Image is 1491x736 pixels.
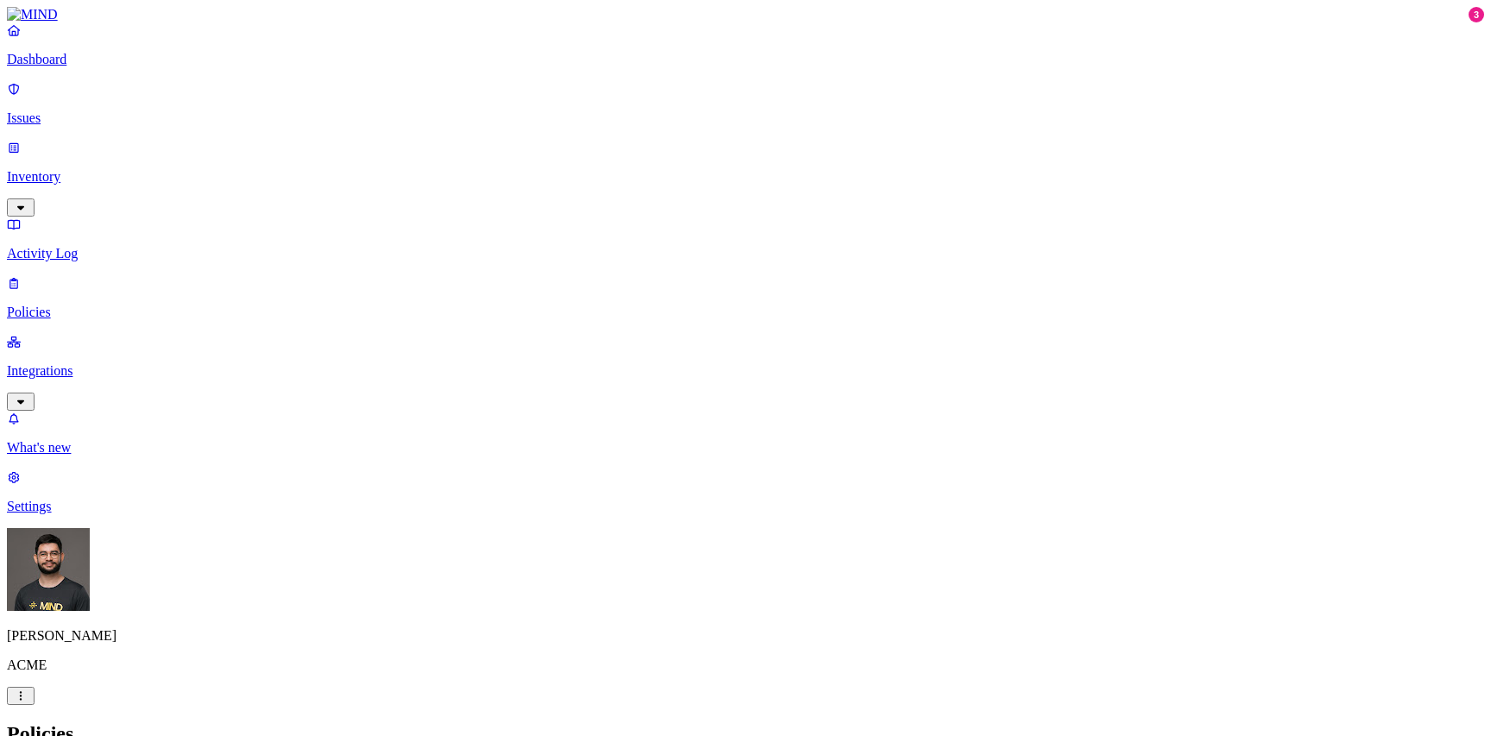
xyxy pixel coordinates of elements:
[7,246,1484,261] p: Activity Log
[7,528,90,611] img: Guy Gofman
[7,110,1484,126] p: Issues
[7,628,1484,644] p: [PERSON_NAME]
[7,7,58,22] img: MIND
[7,499,1484,514] p: Settings
[7,169,1484,185] p: Inventory
[1469,7,1484,22] div: 3
[7,363,1484,379] p: Integrations
[7,52,1484,67] p: Dashboard
[7,440,1484,456] p: What's new
[7,305,1484,320] p: Policies
[7,657,1484,673] p: ACME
